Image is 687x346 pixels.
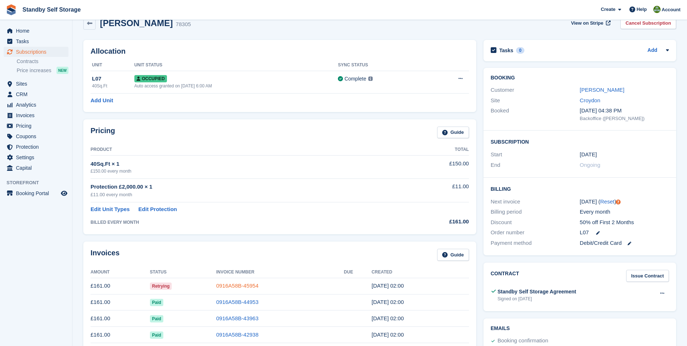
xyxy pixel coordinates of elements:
div: £150.00 every month [91,168,399,174]
a: menu [4,163,68,173]
th: Amount [91,267,150,278]
a: menu [4,79,68,89]
h2: Tasks [499,47,514,54]
th: Due [344,267,372,278]
a: Reset [600,198,614,205]
a: menu [4,47,68,57]
a: Edit Unit Types [91,205,130,214]
a: Guide [437,127,469,139]
a: Edit Protection [138,205,177,214]
td: £161.00 [91,294,150,310]
div: Auto access granted on [DATE] 6:00 AM [134,83,338,89]
div: 50% off First 2 Months [580,218,669,227]
a: menu [4,110,68,120]
img: Steve Hambridge [653,6,661,13]
span: Booking Portal [16,188,59,198]
span: Paid [150,315,163,322]
span: Invoices [16,110,59,120]
a: menu [4,142,68,152]
a: menu [4,131,68,141]
a: 0916A58B-43963 [216,315,259,321]
div: Discount [491,218,580,227]
div: BILLED EVERY MONTH [91,219,399,226]
h2: Allocation [91,47,469,55]
a: menu [4,100,68,110]
td: £161.00 [91,310,150,327]
span: Tasks [16,36,59,46]
h2: Contract [491,270,519,282]
span: Subscriptions [16,47,59,57]
h2: Emails [491,326,669,331]
span: Retrying [150,283,172,290]
a: Preview store [60,189,68,198]
span: Price increases [17,67,51,74]
div: 78305 [176,20,191,29]
a: Guide [437,249,469,261]
div: Booking confirmation [498,337,548,345]
span: Account [662,6,680,13]
span: Protection [16,142,59,152]
a: Add Unit [91,96,113,105]
span: Help [637,6,647,13]
span: Pricing [16,121,59,131]
th: Invoice Number [216,267,344,278]
div: Backoffice ([PERSON_NAME]) [580,115,669,122]
th: Sync Status [338,59,429,71]
a: 0916A58B-42938 [216,331,259,338]
time: 2025-06-27 01:00:25 UTC [372,315,404,321]
span: Home [16,26,59,36]
a: menu [4,152,68,162]
a: Cancel Subscription [620,17,676,29]
div: Billing period [491,208,580,216]
div: Site [491,96,580,105]
time: 2025-05-27 01:00:27 UTC [372,331,404,338]
a: Contracts [17,58,68,65]
div: £161.00 [399,218,469,226]
a: menu [4,26,68,36]
div: End [491,161,580,169]
a: View on Stripe [568,17,612,29]
div: Complete [344,75,366,83]
div: 40Sq.Ft [92,83,134,89]
a: menu [4,36,68,46]
span: Paid [150,299,163,306]
td: £11.00 [399,178,469,202]
a: menu [4,188,68,198]
a: Croydon [580,97,600,103]
div: Protection £2,000.00 × 1 [91,183,399,191]
span: View on Stripe [571,20,603,27]
div: Order number [491,228,580,237]
th: Unit Status [134,59,338,71]
span: Create [601,6,615,13]
a: 0916A58B-45954 [216,283,259,289]
span: Paid [150,331,163,339]
div: Start [491,151,580,159]
div: [DATE] ( ) [580,198,669,206]
td: £150.00 [399,156,469,178]
div: NEW [56,67,68,74]
span: Ongoing [580,162,600,168]
div: 0 [516,47,524,54]
a: 0916A58B-44953 [216,299,259,305]
span: Sites [16,79,59,89]
div: [DATE] 04:38 PM [580,107,669,115]
th: Total [399,144,469,156]
div: Tooltip anchor [615,199,621,205]
span: CRM [16,89,59,99]
th: Created [372,267,469,278]
div: Standby Self Storage Agreement [498,288,576,296]
span: Capital [16,163,59,173]
div: Customer [491,86,580,94]
a: Issue Contract [626,270,669,282]
div: Debit/Credit Card [580,239,669,247]
span: L07 [580,228,589,237]
span: Settings [16,152,59,162]
h2: [PERSON_NAME] [100,18,173,28]
td: £161.00 [91,327,150,343]
a: menu [4,89,68,99]
a: Price increases NEW [17,66,68,74]
div: 40Sq.Ft × 1 [91,160,399,168]
th: Product [91,144,399,156]
a: [PERSON_NAME] [580,87,624,93]
img: stora-icon-8386f47178a22dfd0bd8f6a31ec36ba5ce8667c1dd55bd0f319d3a0aa187defe.svg [6,4,17,15]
